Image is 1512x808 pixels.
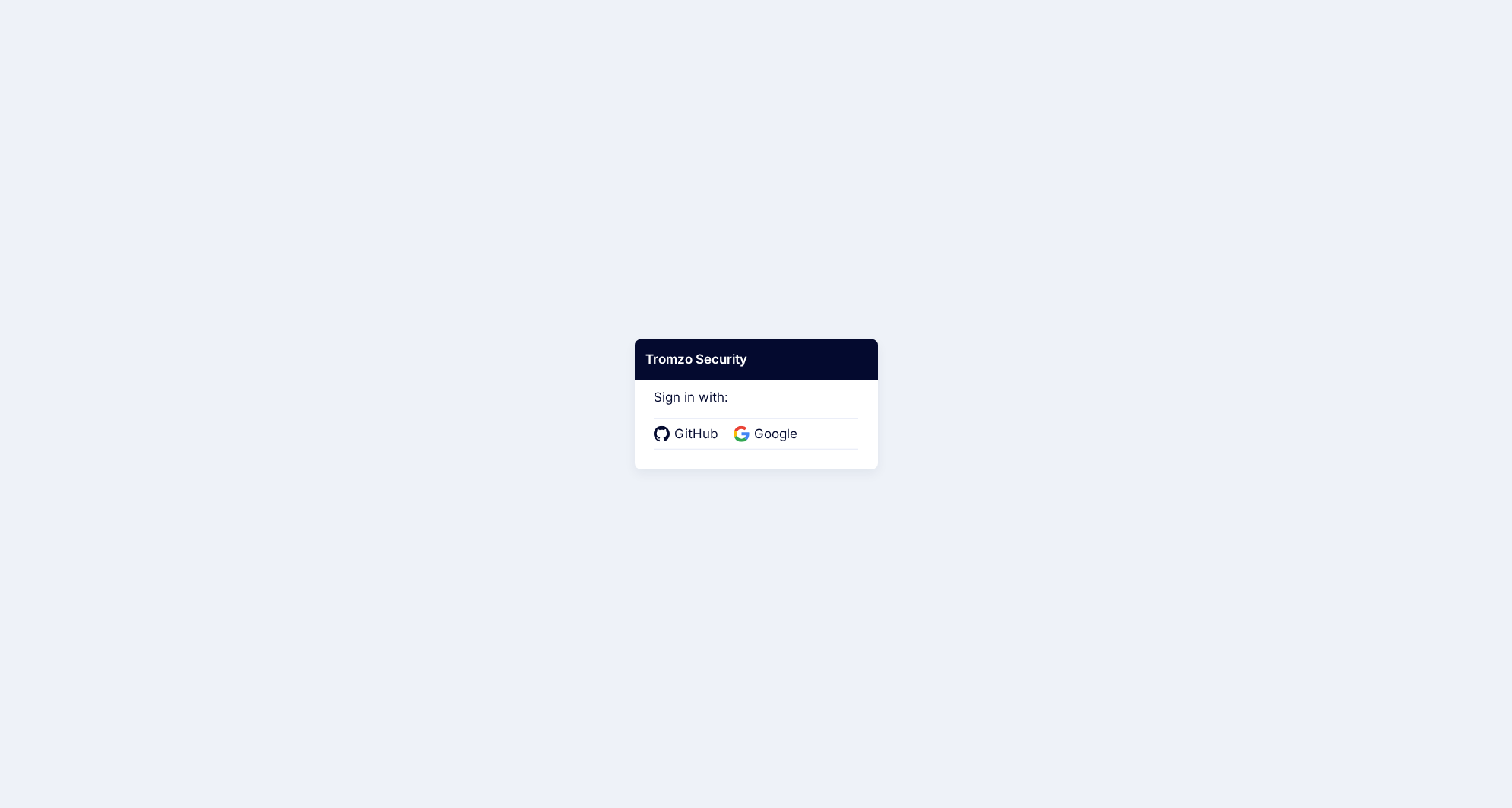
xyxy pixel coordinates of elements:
[635,339,878,380] div: Tromzo Security
[654,369,859,450] div: Sign in with:
[750,425,802,444] span: Google
[670,425,723,444] span: GitHub
[654,425,723,444] a: GitHub
[734,425,802,444] a: Google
